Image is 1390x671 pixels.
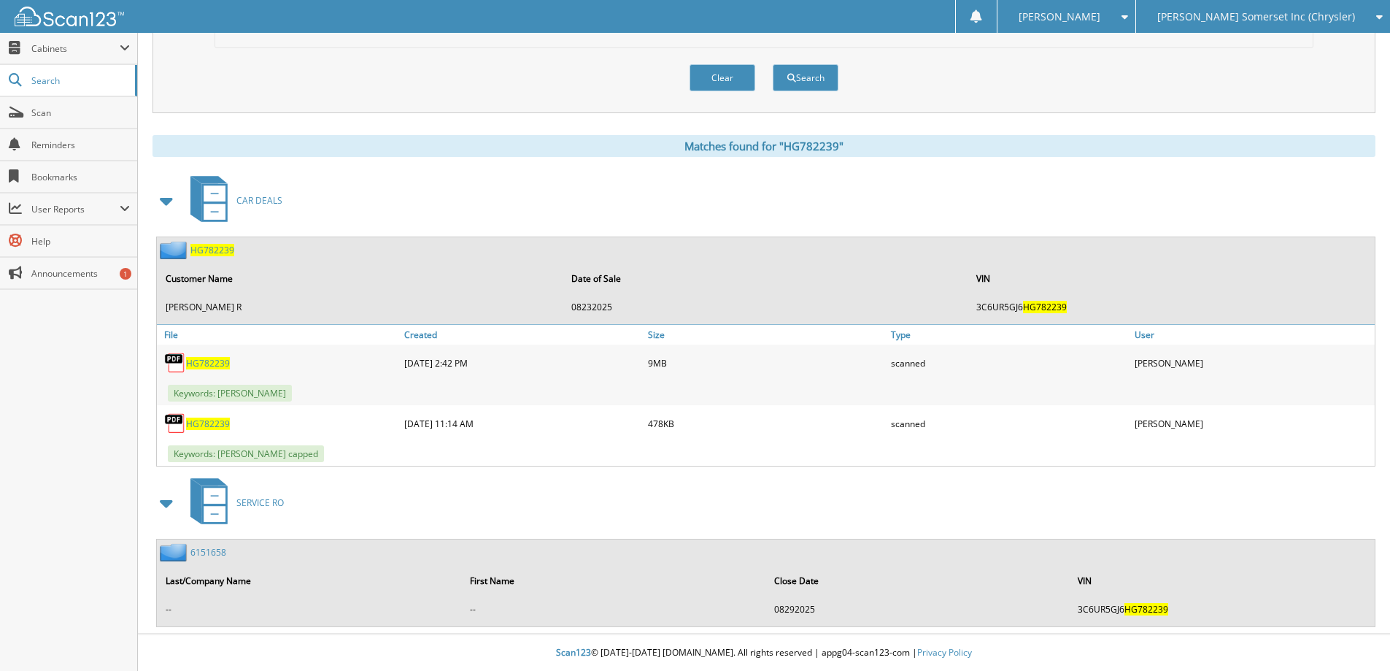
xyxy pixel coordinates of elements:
[463,566,765,596] th: First Name
[168,385,292,402] span: Keywords: [PERSON_NAME]
[182,474,284,532] a: SERVICE RO
[190,244,234,256] a: HG782239
[1157,12,1355,21] span: [PERSON_NAME] Somerset Inc (Chrysler)
[401,409,644,438] div: [DATE] 11:14 AM
[887,325,1131,345] a: Type
[15,7,124,26] img: scan123-logo-white.svg
[157,325,401,345] a: File
[401,325,644,345] a: Created
[152,135,1375,157] div: Matches found for "HG782239"
[556,646,591,659] span: Scan123
[31,74,128,87] span: Search
[186,418,230,430] a: HG782239
[182,172,282,229] a: CAR DEALS
[1131,409,1375,438] div: [PERSON_NAME]
[690,64,755,91] button: Clear
[158,566,461,596] th: Last/Company Name
[31,235,130,248] span: Help
[644,348,888,377] div: 9MB
[767,566,1070,596] th: Close Date
[158,264,563,294] th: Customer Name
[401,348,644,377] div: [DATE] 2:42 PM
[1317,601,1390,671] iframe: Chat Widget
[1070,566,1373,596] th: VIN
[1131,325,1375,345] a: User
[31,107,130,119] span: Scan
[190,546,226,559] a: 6151658
[158,295,563,319] td: [PERSON_NAME] R
[164,413,186,434] img: PDF.png
[236,194,282,207] span: CAR DEALS
[767,597,1070,621] td: 08292025
[969,295,1373,319] td: 3C6UR5GJ6
[31,171,130,183] span: Bookmarks
[1070,597,1373,621] td: 3C6UR5GJ6
[564,264,968,294] th: Date of Sale
[236,496,284,509] span: SERVICE RO
[120,268,131,280] div: 1
[31,267,130,280] span: Announcements
[31,42,120,55] span: Cabinets
[1019,12,1100,21] span: [PERSON_NAME]
[969,264,1373,294] th: VIN
[186,357,230,369] a: HG782239
[31,203,120,215] span: User Reports
[164,352,186,374] img: PDF.png
[31,139,130,151] span: Reminders
[564,295,968,319] td: 08232025
[1023,301,1067,313] span: HG782239
[1131,348,1375,377] div: [PERSON_NAME]
[887,409,1131,438] div: scanned
[160,241,190,259] img: folder2.png
[168,445,324,462] span: Keywords: [PERSON_NAME] capped
[644,325,888,345] a: Size
[463,597,765,621] td: --
[887,348,1131,377] div: scanned
[773,64,838,91] button: Search
[1124,603,1168,616] span: HG782239
[160,543,190,561] img: folder2.png
[917,646,972,659] a: Privacy Policy
[138,635,1390,671] div: © [DATE]-[DATE] [DOMAIN_NAME]. All rights reserved | appg04-scan123-com |
[158,597,461,621] td: --
[644,409,888,438] div: 478KB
